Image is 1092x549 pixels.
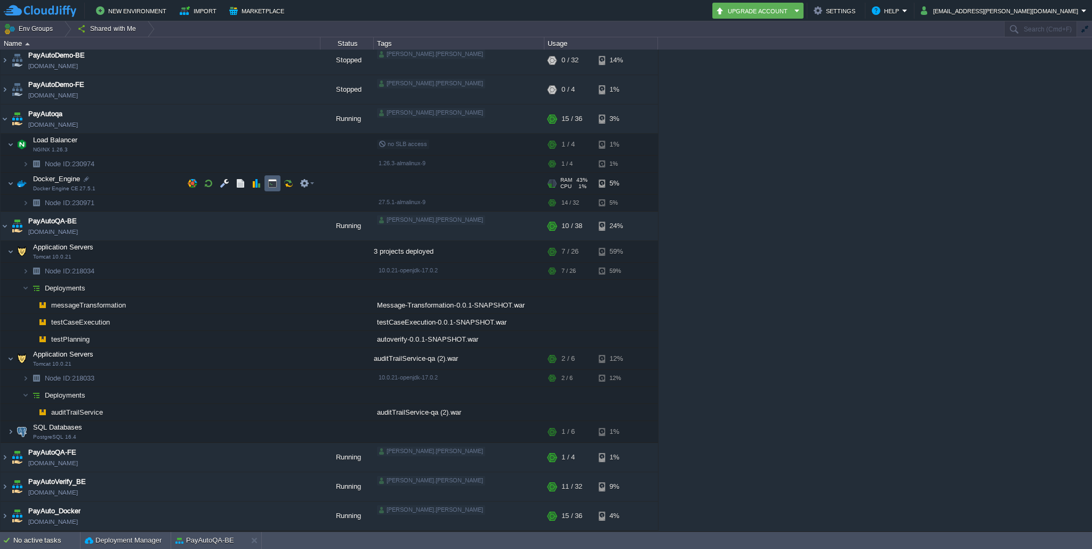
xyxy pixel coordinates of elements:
button: PayAutoQA-BE [175,535,234,546]
div: Stopped [320,75,374,104]
img: AMDAwAAAACH5BAEAAAAALAAAAAABAAEAAAICRAEAOw== [29,195,44,211]
span: Application Servers [32,243,95,252]
img: AMDAwAAAACH5BAEAAAAALAAAAAABAAEAAAICRAEAOw== [1,46,9,75]
a: Node ID:218033 [44,374,96,383]
img: AMDAwAAAACH5BAEAAAAALAAAAAABAAEAAAICRAEAOw== [10,104,25,133]
span: PostgreSQL 16.4 [33,434,76,440]
a: Deployments [44,391,87,400]
div: [PERSON_NAME].[PERSON_NAME] [377,215,485,225]
span: auditTrailService [50,408,105,417]
img: AMDAwAAAACH5BAEAAAAALAAAAAABAAEAAAICRAEAOw== [14,134,29,155]
img: AMDAwAAAACH5BAEAAAAALAAAAAABAAEAAAICRAEAOw== [29,156,44,172]
div: 3 projects deployed [374,241,544,262]
span: Node ID: [45,267,72,275]
div: 14% [599,46,633,75]
a: PayAutoQA-FE [28,447,76,458]
a: messageTransformation [50,301,127,310]
img: AMDAwAAAACH5BAEAAAAALAAAAAABAAEAAAICRAEAOw== [10,472,25,501]
span: 218034 [44,267,96,276]
img: AMDAwAAAACH5BAEAAAAALAAAAAABAAEAAAICRAEAOw== [29,404,35,421]
button: Upgrade Account [716,4,791,17]
img: AMDAwAAAACH5BAEAAAAALAAAAAABAAEAAAICRAEAOw== [1,502,9,530]
div: 14 / 32 [561,195,579,211]
div: 1 / 4 [561,156,573,172]
div: 0 / 4 [561,75,575,104]
div: 24% [599,212,633,240]
span: 10.0.21-openjdk-17.0.2 [379,267,438,273]
a: PayAutoqa [28,109,62,119]
img: AMDAwAAAACH5BAEAAAAALAAAAAABAAEAAAICRAEAOw== [7,134,14,155]
div: Status [321,37,373,50]
a: PayAutoVerify_BE [28,477,86,487]
a: PayAutoDemo-FE [28,79,84,90]
div: 15 / 36 [561,104,582,133]
div: 10 / 38 [561,212,582,240]
span: Tomcat 10.0.21 [33,254,71,260]
img: AMDAwAAAACH5BAEAAAAALAAAAAABAAEAAAICRAEAOw== [1,472,9,501]
div: 12% [599,348,633,369]
img: AMDAwAAAACH5BAEAAAAALAAAAAABAAEAAAICRAEAOw== [29,387,44,403]
span: 1% [576,183,587,190]
img: AMDAwAAAACH5BAEAAAAALAAAAAABAAEAAAICRAEAOw== [1,443,9,472]
span: no SLB access [379,141,427,147]
a: testPlanning [50,335,91,344]
a: Application ServersTomcat 10.0.21 [32,243,95,251]
img: AMDAwAAAACH5BAEAAAAALAAAAAABAAEAAAICRAEAOw== [29,331,35,348]
a: Node ID:230971 [44,198,96,207]
img: AMDAwAAAACH5BAEAAAAALAAAAAABAAEAAAICRAEAOw== [35,297,50,313]
img: AMDAwAAAACH5BAEAAAAALAAAAAABAAEAAAICRAEAOw== [14,421,29,442]
div: Message-Transformation-0.0.1-SNAPSHOT.war [374,297,544,313]
div: Usage [545,37,657,50]
span: 1.26.3-almalinux-9 [379,160,425,166]
img: AMDAwAAAACH5BAEAAAAALAAAAAABAAEAAAICRAEAOw== [22,156,29,172]
span: 230974 [44,159,96,168]
span: 27.5.1-almalinux-9 [379,199,425,205]
span: [DOMAIN_NAME] [28,487,78,498]
div: 1% [599,443,633,472]
div: 3% [599,104,633,133]
a: Deployments [44,284,87,293]
div: 5% [599,195,633,211]
img: AMDAwAAAACH5BAEAAAAALAAAAAABAAEAAAICRAEAOw== [29,280,44,296]
span: PayAutoQA-BE [28,216,77,227]
img: AMDAwAAAACH5BAEAAAAALAAAAAABAAEAAAICRAEAOw== [10,443,25,472]
div: [PERSON_NAME].[PERSON_NAME] [377,50,485,59]
span: Docker_Engine [32,174,82,183]
div: 1% [599,134,633,155]
div: [PERSON_NAME].[PERSON_NAME] [377,505,485,515]
img: AMDAwAAAACH5BAEAAAAALAAAAAABAAEAAAICRAEAOw== [10,502,25,530]
div: 2 / 6 [561,348,575,369]
span: 10.0.21-openjdk-17.0.2 [379,374,438,381]
div: 12% [599,370,633,386]
div: 7 / 26 [561,263,576,279]
div: 1% [599,421,633,442]
div: 2 / 6 [561,370,573,386]
img: AMDAwAAAACH5BAEAAAAALAAAAAABAAEAAAICRAEAOw== [35,314,50,330]
img: AMDAwAAAACH5BAEAAAAALAAAAAABAAEAAAICRAEAOw== [29,314,35,330]
button: Settings [814,4,858,17]
div: 0 / 32 [561,46,579,75]
img: AMDAwAAAACH5BAEAAAAALAAAAAABAAEAAAICRAEAOw== [22,387,29,403]
a: [DOMAIN_NAME] [28,227,78,237]
span: Node ID: [45,374,72,382]
button: [EMAIL_ADDRESS][PERSON_NAME][DOMAIN_NAME] [921,4,1081,17]
div: Running [320,104,374,133]
img: AMDAwAAAACH5BAEAAAAALAAAAAABAAEAAAICRAEAOw== [29,297,35,313]
a: SQL DatabasesPostgreSQL 16.4 [32,423,84,431]
a: [DOMAIN_NAME] [28,90,78,101]
div: 1% [599,156,633,172]
img: CloudJiffy [4,4,76,18]
img: AMDAwAAAACH5BAEAAAAALAAAAAABAAEAAAICRAEAOw== [10,212,25,240]
a: testCaseExecution [50,318,111,327]
span: 218033 [44,374,96,383]
div: 7 / 26 [561,241,579,262]
a: [DOMAIN_NAME] [28,516,78,527]
span: Tomcat 10.0.21 [33,361,71,367]
img: AMDAwAAAACH5BAEAAAAALAAAAAABAAEAAAICRAEAOw== [7,241,14,262]
img: AMDAwAAAACH5BAEAAAAALAAAAAABAAEAAAICRAEAOw== [14,241,29,262]
div: Tags [374,37,544,50]
a: Node ID:230974 [44,159,96,168]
